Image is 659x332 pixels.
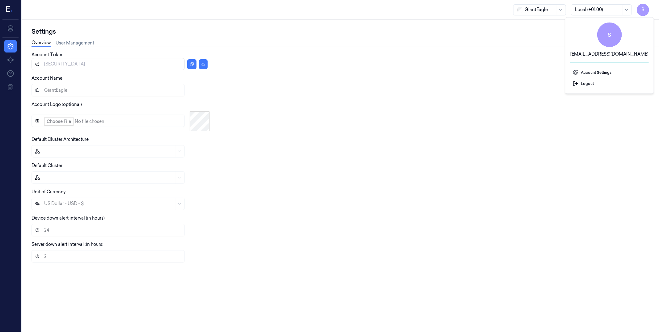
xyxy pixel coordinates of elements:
[570,51,648,57] span: [EMAIL_ADDRESS][DOMAIN_NAME]
[573,81,646,86] span: Logout
[32,115,185,127] input: Account Logo (optional)
[32,224,185,236] input: Device down alert interval (in hours)
[32,40,51,47] a: Overview
[32,242,103,247] label: Server down alert interval (in hours)
[32,102,82,107] label: Account Logo (optional)
[637,4,649,16] button: S
[597,23,622,47] span: S
[56,40,94,46] a: User Management
[32,75,62,81] label: Account Name
[32,84,185,96] input: Account Name
[32,215,105,221] label: Device down alert interval (in hours)
[32,189,65,195] label: Unit of Currency
[32,137,89,142] label: Default Cluster Architecture
[32,250,185,263] input: Server down alert interval (in hours)
[32,27,649,36] div: Settings
[570,79,649,89] button: Logout
[32,52,64,57] label: Account Token
[32,163,62,168] label: Default Cluster
[573,70,646,75] span: Account Settings
[570,68,649,78] button: Account Settings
